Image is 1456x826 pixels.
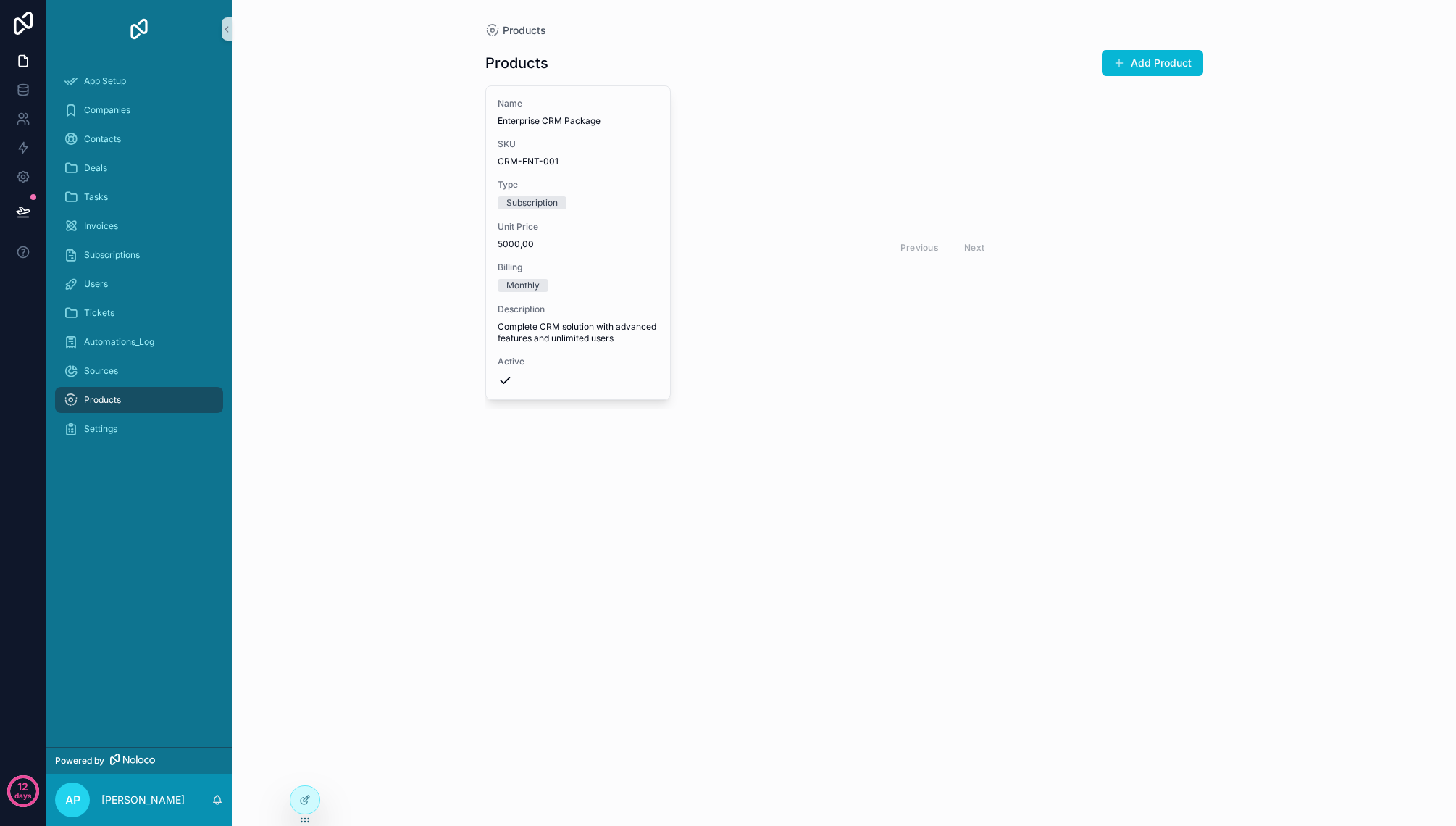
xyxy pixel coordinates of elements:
span: Name [498,98,658,109]
span: App Setup [84,75,126,87]
span: Tickets [84,307,114,319]
button: Add Product [1102,50,1203,76]
span: Companies [84,104,130,116]
span: Deals [84,162,107,174]
a: Subscriptions [55,242,223,268]
div: Subscription [506,196,558,209]
span: Products [503,23,546,38]
span: Unit Price [498,221,658,233]
a: Users [55,271,223,297]
span: AP [65,791,80,809]
a: Tasks [55,184,223,210]
span: Invoices [84,220,118,232]
span: Complete CRM solution with advanced features and unlimited users [498,321,658,344]
span: SKU [498,138,658,150]
p: 12 [17,780,28,794]
span: Settings [84,423,117,435]
p: days [14,785,32,806]
div: Monthly [506,279,540,292]
a: Deals [55,155,223,181]
a: Settings [55,416,223,442]
h1: Products [485,53,548,73]
span: CRM-ENT-001 [498,156,658,167]
div: scrollable content [46,58,232,461]
span: Subscriptions [84,249,140,261]
span: Type [498,179,658,191]
span: Description [498,304,658,315]
span: Users [84,278,108,290]
span: Tasks [84,191,108,203]
a: Contacts [55,126,223,152]
a: Tickets [55,300,223,326]
a: Automations_Log [55,329,223,355]
a: Powered by [46,747,232,774]
span: 5000,00 [498,238,658,250]
a: Invoices [55,213,223,239]
span: Billing [498,262,658,273]
span: Enterprise CRM Package [498,115,658,127]
p: [PERSON_NAME] [101,793,185,807]
a: App Setup [55,68,223,94]
span: Sources [84,365,118,377]
a: Products [485,23,546,38]
span: Contacts [84,133,121,145]
span: Active [498,356,658,367]
a: Sources [55,358,223,384]
a: Products [55,387,223,413]
span: Products [84,394,121,406]
a: NameEnterprise CRM PackageSKUCRM-ENT-001TypeSubscriptionUnit Price5000,00BillingMonthlyDescriptio... [485,85,671,400]
span: Powered by [55,755,104,767]
span: Automations_Log [84,336,154,348]
img: App logo [127,17,151,41]
a: Companies [55,97,223,123]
